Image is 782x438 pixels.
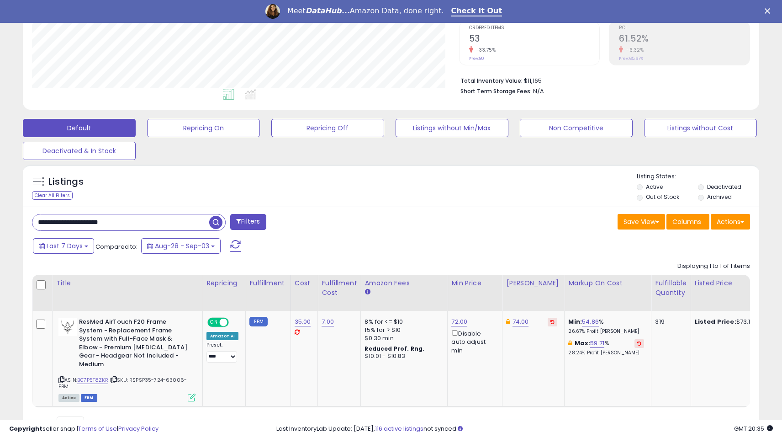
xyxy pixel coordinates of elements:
[619,56,643,61] small: Prev: 65.67%
[47,241,83,251] span: Last 7 Days
[655,318,683,326] div: 319
[295,278,314,288] div: Cost
[32,191,73,200] div: Clear All Filters
[365,326,440,334] div: 15% for > $10
[695,278,774,288] div: Listed Price
[206,332,238,340] div: Amazon AI
[206,342,238,363] div: Preset:
[451,317,467,326] a: 72.00
[249,278,286,288] div: Fulfillment
[619,26,750,31] span: ROI
[568,350,644,356] p: 28.24% Profit [PERSON_NAME]
[322,317,334,326] a: 7.00
[460,87,532,95] b: Short Term Storage Fees:
[451,278,498,288] div: Min Price
[9,424,42,433] strong: Copyright
[58,318,77,336] img: 31etXIHL0iL._SL40_.jpg
[9,425,159,433] div: seller snap | |
[582,317,599,326] a: 54.86
[618,214,665,230] button: Save View
[396,119,508,137] button: Listings without Min/Max
[460,77,523,85] b: Total Inventory Value:
[711,214,750,230] button: Actions
[206,278,242,288] div: Repricing
[533,87,544,96] span: N/A
[469,26,600,31] span: Ordered Items
[520,119,633,137] button: Non Competitive
[208,319,220,326] span: ON
[141,238,221,254] button: Aug-28 - Sep-03
[590,339,604,348] a: 59.71
[48,176,84,188] h5: Listings
[473,47,496,53] small: -33.75%
[707,183,741,191] label: Deactivated
[58,394,79,402] span: All listings currently available for purchase on Amazon
[249,317,267,326] small: FBM
[230,214,266,230] button: Filters
[695,318,771,326] div: $73.18
[56,278,199,288] div: Title
[646,183,663,191] label: Active
[33,238,94,254] button: Last 7 Days
[365,353,440,360] div: $10.01 - $10.83
[271,119,384,137] button: Repricing Off
[58,318,195,401] div: ASIN:
[506,278,560,288] div: [PERSON_NAME]
[646,193,679,201] label: Out of Stock
[568,339,644,356] div: %
[451,328,495,355] div: Disable auto adjust min
[227,319,242,326] span: OFF
[469,33,600,46] h2: 53
[365,345,424,353] b: Reduced Prof. Rng.
[637,172,759,181] p: Listing States:
[81,394,97,402] span: FBM
[672,217,701,226] span: Columns
[513,317,529,326] a: 74.00
[666,214,709,230] button: Columns
[734,424,773,433] span: 2025-09-11 20:35 GMT
[695,317,736,326] b: Listed Price:
[23,142,136,160] button: Deactivated & In Stock
[460,75,744,85] li: $11,165
[78,424,117,433] a: Terms of Use
[765,8,774,14] div: Close
[575,339,591,347] b: Max:
[77,376,108,384] a: B07P5T8ZKR
[118,424,159,433] a: Privacy Policy
[306,6,350,15] i: DataHub...
[568,278,647,288] div: Markup on Cost
[677,262,750,271] div: Displaying 1 to 1 of 1 items
[365,278,444,288] div: Amazon Fees
[655,278,687,298] div: Fulfillable Quantity
[365,334,440,342] div: $0.30 min
[322,278,357,298] div: Fulfillment Cost
[95,242,137,251] span: Compared to:
[568,328,644,335] p: 26.67% Profit [PERSON_NAME]
[287,6,444,16] div: Meet Amazon Data, done right.
[451,6,502,16] a: Check It Out
[469,56,484,61] small: Prev: 80
[58,376,187,390] span: | SKU: RSPSP35-724-63006-FBM
[623,47,644,53] small: -6.32%
[644,119,757,137] button: Listings without Cost
[23,119,136,137] button: Default
[568,317,582,326] b: Min:
[276,425,773,433] div: Last InventoryLab Update: [DATE], not synced.
[568,318,644,335] div: %
[707,193,732,201] label: Archived
[147,119,260,137] button: Repricing On
[365,318,440,326] div: 8% for <= $10
[375,424,423,433] a: 116 active listings
[565,275,651,311] th: The percentage added to the cost of goods (COGS) that forms the calculator for Min & Max prices.
[79,318,190,371] b: ResMed AirTouch F20 Frame System - Replacement Frame System with Full-Face Mask & Elbow - Premium...
[295,317,311,326] a: 35.00
[155,241,209,251] span: Aug-28 - Sep-03
[619,33,750,46] h2: 61.52%
[365,288,370,296] small: Amazon Fees.
[265,4,280,19] img: Profile image for Georgie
